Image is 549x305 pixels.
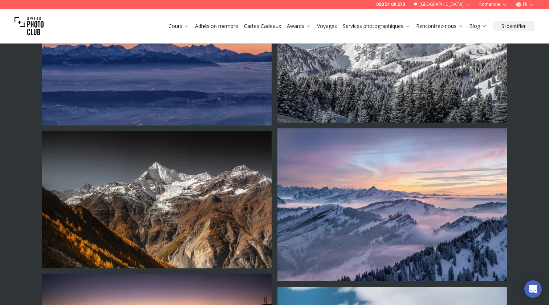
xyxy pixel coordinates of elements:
[343,22,410,30] a: Services photographiques
[317,22,337,30] a: Voyages
[413,21,466,31] button: Rencontrez-nous
[287,22,311,30] a: Awards
[42,131,272,268] img: Photo by Manuel Kurth
[241,21,284,31] button: Cartes Cadeaux
[524,280,542,298] div: Open Intercom Messenger
[15,12,44,41] img: Swiss photo club
[284,21,314,31] button: Awards
[416,22,463,30] a: Rencontrez-nous
[376,1,405,7] a: 058 51 00 270
[244,22,281,30] a: Cartes Cadeaux
[469,22,487,30] a: Blog
[168,22,189,30] a: Cours
[277,128,507,281] img: Photo by Manuel Kurth
[195,22,238,30] a: Adhésion membre
[314,21,340,31] button: Voyages
[166,21,192,31] button: Cours
[192,21,241,31] button: Adhésion membre
[466,21,490,31] button: Blog
[340,21,413,31] button: Services photographiques
[493,21,534,31] button: S'identifier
